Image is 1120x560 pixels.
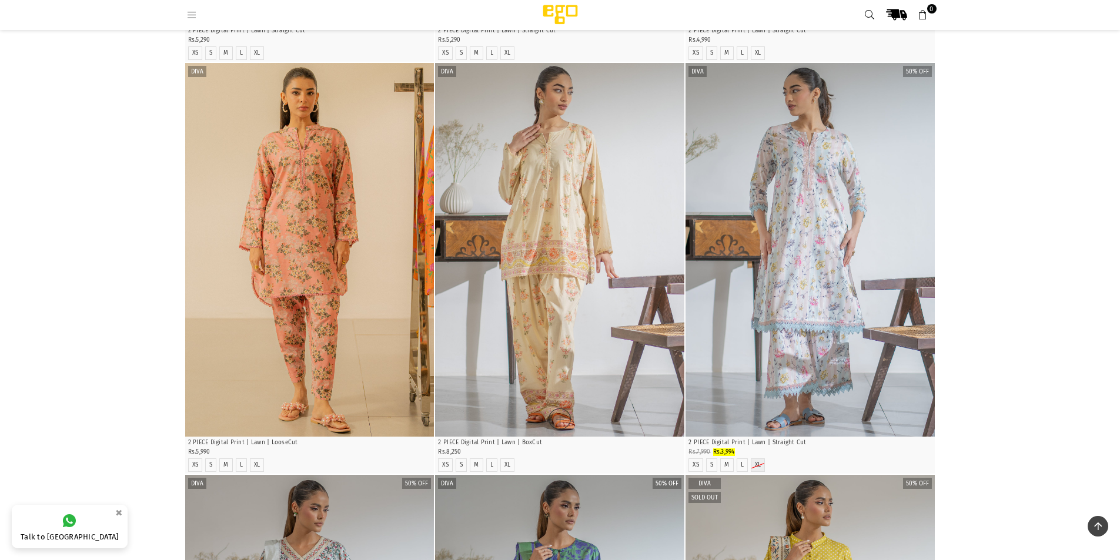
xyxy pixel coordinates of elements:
span: Rs.3,994 [713,448,735,455]
div: 1 / 4 [435,63,684,437]
a: Menu [182,10,203,19]
label: Diva [688,478,721,489]
label: S [209,461,212,469]
img: Peace Redo 2 piece [435,63,684,437]
label: L [741,49,744,57]
label: XS [442,49,449,57]
label: Diva [188,66,206,77]
label: 50% off [903,478,932,489]
p: 2 PIECE Digital Print | Lawn | Straight Cut [688,26,932,35]
span: 0 [927,4,937,14]
span: Rs.4,990 [688,36,711,43]
span: Rs.5,290 [438,36,460,43]
img: Bonita 2 piece [686,63,935,437]
label: Diva [438,478,456,489]
a: 1 / 42 / 43 / 44 / 4 [435,63,684,437]
label: L [741,461,744,469]
label: M [223,49,228,57]
label: M [724,49,729,57]
label: S [460,49,463,57]
p: 2 PIECE Digital Print | Lawn | Straight Cut [188,26,432,35]
img: Many Pearl 2 piece [185,63,434,437]
label: M [724,461,729,469]
a: 1 / 42 / 43 / 44 / 4 [686,63,935,437]
p: 2 PIECE Digital Print | Lawn | Straight Cut [688,438,932,447]
div: 1 / 4 [686,63,935,437]
a: Talk to [GEOGRAPHIC_DATA] [12,505,128,548]
label: XS [442,461,449,469]
span: Rs.5,990 [188,448,210,455]
label: 50% off [903,66,932,77]
span: Rs.7,990 [688,448,710,455]
label: XL [504,461,511,469]
label: L [490,49,493,57]
p: 2 PIECE Digital Print | Lawn | BoxCut [438,438,681,447]
div: 1 / 5 [185,63,434,437]
p: 2 PIECE Digital Print | Lawn | LooseCut [188,438,432,447]
label: M [223,461,228,469]
a: 1 / 52 / 53 / 54 / 55 / 5 [185,63,434,437]
label: Diva [438,66,456,77]
label: XL [254,49,260,57]
a: Quick Shop [549,408,571,430]
label: L [490,461,493,469]
span: Sold out [691,494,718,501]
label: S [710,49,713,57]
button: × [112,503,126,522]
span: Rs.5,290 [188,36,210,43]
img: Ego [510,3,610,26]
label: XL [755,461,761,469]
label: M [474,461,479,469]
label: XS [192,49,199,57]
label: XS [693,461,699,469]
label: Diva [688,66,707,77]
span: Rs.8,250 [438,448,461,455]
label: S [460,461,463,469]
label: S [209,49,212,57]
label: XL [504,49,511,57]
label: XS [192,461,199,469]
label: XS [693,49,699,57]
label: XL [254,461,260,469]
p: 2 PIECE Digital Print | Lawn | Straight Cut [438,26,681,35]
a: 0 [912,4,934,25]
a: Search [860,4,881,25]
label: 50% off [402,478,431,489]
label: L [240,49,243,57]
label: Diva [188,478,206,489]
label: M [474,49,479,57]
label: XL [755,49,761,57]
label: 50% off [653,478,681,489]
label: S [710,461,713,469]
label: L [240,461,243,469]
